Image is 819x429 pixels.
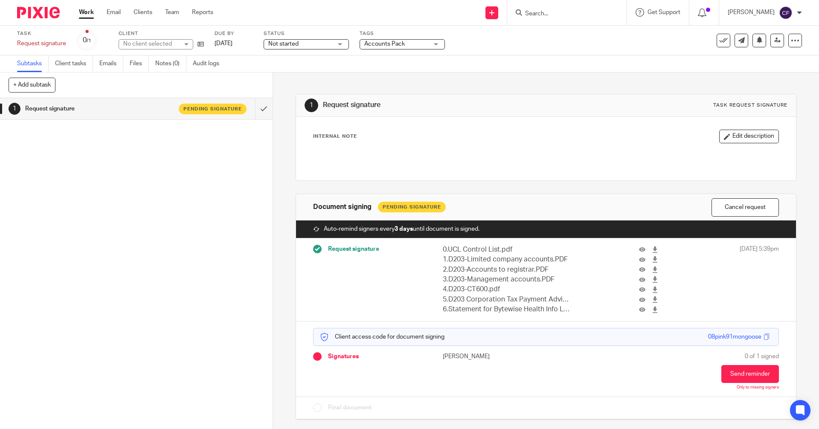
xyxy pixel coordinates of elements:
p: Client access code for document signing [320,333,444,341]
div: Pending Signature [378,202,446,212]
img: svg%3E [779,6,793,20]
a: Notes (0) [155,55,186,72]
span: Not started [268,41,299,47]
button: Cancel request [712,198,779,217]
span: Final document [328,403,372,412]
a: Team [165,8,179,17]
div: Request signature [17,39,66,48]
p: 3.D203-Management accounts.PDF [443,275,572,284]
div: 1 [9,103,20,115]
span: Pending signature [183,105,242,113]
p: [PERSON_NAME] [443,352,546,361]
a: Client tasks [55,55,93,72]
h1: Document signing [313,203,372,212]
div: 08pink91mongoose [708,333,761,341]
div: Task request signature [713,102,787,109]
label: Status [264,30,349,37]
div: 1 [305,99,318,112]
small: /1 [87,38,91,43]
p: 5.D203 Corporation Tax Payment Advice.pdf [443,295,572,304]
span: [DATE] 5:39pm [740,245,779,315]
label: Client [119,30,204,37]
label: Due by [215,30,253,37]
a: Reports [192,8,213,17]
a: Files [130,55,149,72]
label: Task [17,30,66,37]
a: Clients [134,8,152,17]
p: 0.UCL Control List.pdf [443,245,572,255]
span: 0 of 1 signed [745,352,779,361]
a: Emails [99,55,123,72]
a: Email [107,8,121,17]
span: Accounts Pack [364,41,405,47]
p: 4.D203-CT600.pdf [443,284,572,294]
p: Internal Note [313,133,357,140]
label: Tags [360,30,445,37]
button: Edit description [719,130,779,143]
p: 2.D203-Accounts to registrar.PDF [443,265,572,275]
input: Search [524,10,601,18]
button: + Add subtask [9,78,55,92]
p: 1.D203-Limited company accounts.PDF [443,255,572,264]
span: Request signature [328,245,379,253]
span: [DATE] [215,41,232,46]
img: Pixie [17,7,60,18]
a: Work [79,8,94,17]
span: Auto-remind signers every until document is signed. [324,225,479,233]
span: Signatures [328,352,359,361]
div: No client selected [123,40,179,48]
a: Subtasks [17,55,49,72]
h1: Request signature [323,101,564,110]
strong: 3 days [395,226,413,232]
p: 6.Statement for Bytewise Health Info Ltd As At [DATE].pdf [443,304,572,314]
h1: Request signature [25,102,173,115]
span: Get Support [648,9,680,15]
button: Send reminder [721,365,779,383]
a: Audit logs [193,55,226,72]
p: Only to missing signers [737,385,779,390]
p: [PERSON_NAME] [728,8,775,17]
div: 0 [83,35,91,45]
